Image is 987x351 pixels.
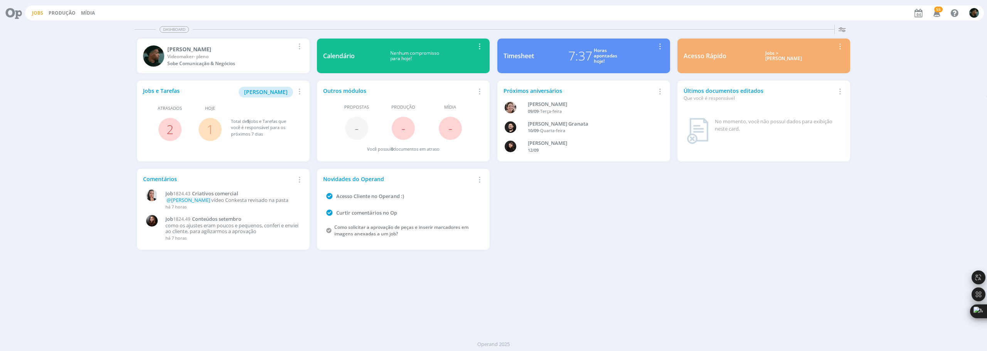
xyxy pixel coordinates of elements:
[81,10,95,16] a: Mídia
[323,87,474,95] div: Outros módulos
[969,6,979,20] button: K
[528,108,539,114] span: 09/09
[231,118,296,138] div: Total de Jobs e Tarefas que você é responsável para os próximos 7 dias
[497,39,670,73] a: Timesheet7:37Horasapontadashoje!
[323,51,355,60] div: Calendário
[336,193,404,200] a: Acesso Cliente no Operand :)
[687,118,709,144] img: dashboard_not_found.png
[143,45,164,67] img: K
[143,87,294,97] div: Jobs e Tarefas
[207,121,214,138] a: 1
[732,50,835,62] div: Jobs > [PERSON_NAME]
[49,10,76,16] a: Produção
[355,50,474,62] div: Nenhum compromisso para hoje!
[79,10,97,16] button: Mídia
[528,108,652,115] div: -
[448,120,452,136] span: -
[165,197,299,203] p: vídeo Conkesta revisado na pasta
[505,102,516,113] img: A
[137,39,310,73] a: K[PERSON_NAME]Videomaker- plenoSobe Comunicação & Negócios
[165,216,299,222] a: Job1824.49Conteúdos setembro
[244,88,288,96] span: [PERSON_NAME]
[165,204,187,210] span: há 7 horas
[528,120,652,128] div: Bruno Corralo Granata
[528,101,652,108] div: Aline Beatriz Jackisch
[247,118,249,124] span: 5
[205,105,215,112] span: Hoje
[594,48,617,64] div: Horas apontadas hoje!
[344,104,369,111] span: Propostas
[505,121,516,133] img: B
[684,87,835,102] div: Últimos documentos editados
[167,121,173,138] a: 2
[32,10,43,16] a: Jobs
[239,88,293,95] a: [PERSON_NAME]
[528,128,539,133] span: 10/09
[143,175,294,183] div: Comentários
[323,175,474,183] div: Novidades do Operand
[684,51,726,60] div: Acesso Rápido
[505,141,516,152] img: L
[30,10,45,16] button: Jobs
[928,6,944,20] button: 55
[173,216,190,222] span: 1824.49
[528,139,652,147] div: Luana da Silva de Andrade
[540,128,565,133] span: Quarta-feira
[540,108,562,114] span: Terça-feira
[684,95,835,102] div: Que você é responsável
[146,215,158,227] img: E
[192,215,241,222] span: Conteúdos setembro
[528,128,652,134] div: -
[334,224,468,237] a: Como solicitar a aprovação de peças e inserir marcadores em imagens anexadas a um job?
[146,190,158,201] img: C
[367,146,440,153] div: Você possui documentos em atraso
[173,190,190,197] span: 1824.43
[715,118,841,133] div: No momento, você não possui dados para exibição neste card.
[504,51,534,60] div: Timesheet
[401,120,405,136] span: -
[192,190,238,197] span: Criativos comercial
[336,209,397,216] a: Curtir comentários no Op
[46,10,78,16] button: Produção
[160,26,189,33] span: Dashboard
[239,87,293,97] button: [PERSON_NAME]
[969,8,979,18] img: K
[444,104,456,111] span: Mídia
[528,147,539,153] span: 12/09
[167,60,294,67] div: Sobe Comunicação & Negócios
[167,53,294,60] div: Videomaker- pleno
[391,104,415,111] span: Produção
[167,45,294,53] div: Kauan Franco
[167,196,210,203] span: @[PERSON_NAME]
[165,223,299,235] p: como os ajustes eram poucos e pequenos, conferi e enviei ao cliente, para agilizarmos a aprovação
[391,146,393,152] span: 0
[355,120,359,136] span: -
[934,7,943,12] span: 55
[165,235,187,241] span: há 7 horas
[504,87,655,95] div: Próximos aniversários
[158,105,182,112] span: Atrasados
[165,191,299,197] a: Job1824.43Criativos comercial
[568,47,592,65] div: 7:37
